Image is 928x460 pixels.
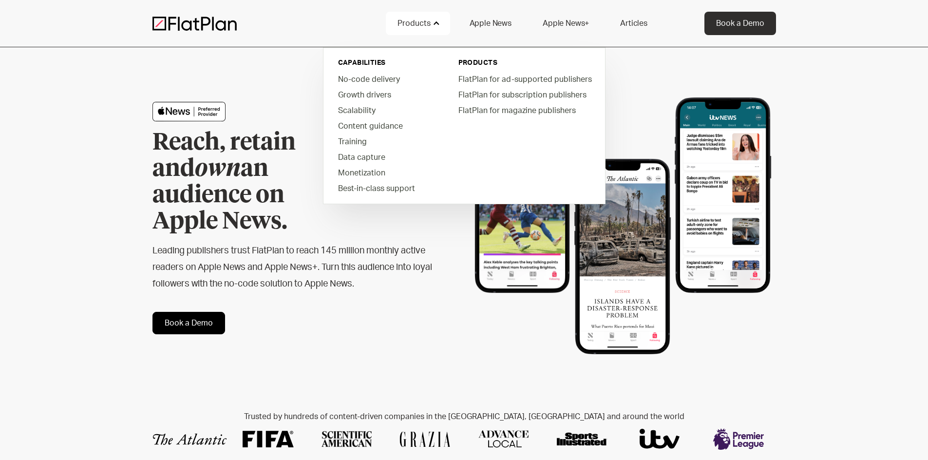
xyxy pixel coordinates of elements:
[458,58,590,68] div: PRODUCTS
[195,157,241,181] em: own
[386,12,450,35] div: Products
[704,12,776,35] a: Book a Demo
[330,102,441,118] a: Scalability
[451,87,598,102] a: FlatPlan for subscription publishers
[323,44,606,204] nav: Products
[330,180,441,196] a: Best-in-class support
[152,243,433,292] h2: Leading publishers trust FlatPlan to reach 145 million monthly active readers on Apple News and A...
[458,12,523,35] a: Apple News
[330,165,441,180] a: Monetization
[152,312,225,334] a: Book a Demo
[330,118,441,134] a: Content guidance
[398,18,431,29] div: Products
[608,12,659,35] a: Articles
[330,149,441,165] a: Data capture
[451,102,598,118] a: FlatPlan for magazine publishers
[338,58,433,68] div: capabilities
[531,12,601,35] a: Apple News+
[451,71,598,87] a: FlatPlan for ad-supported publishers
[152,130,352,235] h1: Reach, retain and an audience on Apple News.
[330,134,441,149] a: Training
[716,18,764,29] div: Book a Demo
[330,87,441,102] a: Growth drivers
[152,412,776,422] h2: Trusted by hundreds of content-driven companies in the [GEOGRAPHIC_DATA], [GEOGRAPHIC_DATA] and a...
[330,71,441,87] a: No-code delivery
